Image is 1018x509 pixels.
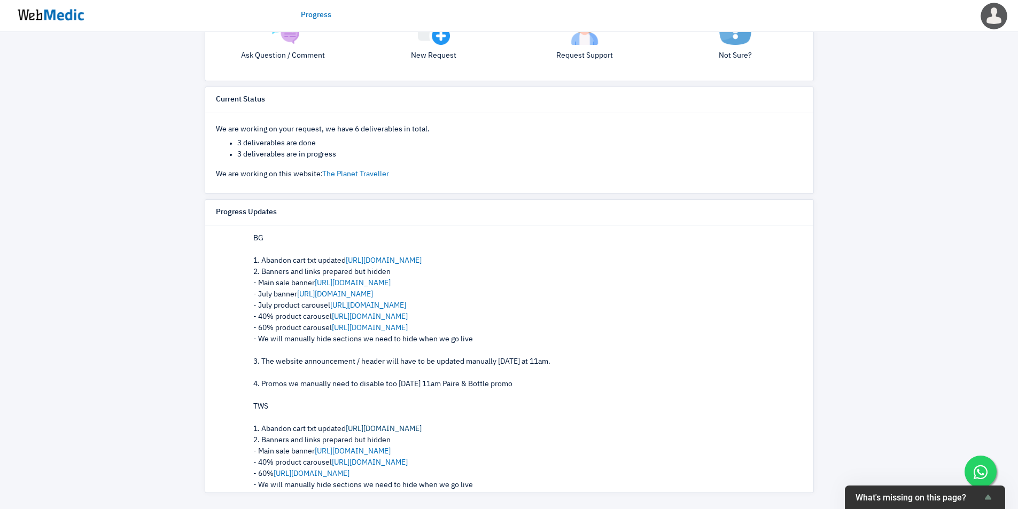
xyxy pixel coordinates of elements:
[330,302,406,309] a: [URL][DOMAIN_NAME]
[346,257,422,264] a: [URL][DOMAIN_NAME]
[216,50,351,61] p: Ask Question / Comment
[332,313,408,320] a: [URL][DOMAIN_NAME]
[346,425,422,433] a: [URL][DOMAIN_NAME]
[237,149,803,160] li: 3 deliverables are in progress
[332,324,408,332] a: [URL][DOMAIN_NAME]
[332,459,408,466] a: [URL][DOMAIN_NAME]
[856,491,994,504] button: Show survey - What's missing on this page?
[216,124,803,135] p: We are working on your request, we have 6 deliverables in total.
[297,291,373,298] a: [URL][DOMAIN_NAME]
[274,470,349,477] a: [URL][DOMAIN_NAME]
[237,138,803,149] li: 3 deliverables are done
[367,50,501,61] p: New Request
[301,10,331,21] a: Progress
[322,170,389,178] a: The Planet Traveller
[668,50,803,61] p: Not Sure?
[315,279,391,287] a: [URL][DOMAIN_NAME]
[517,50,652,61] p: Request Support
[216,208,277,217] h6: Progress Updates
[856,492,982,503] span: What's missing on this page?
[216,169,803,180] p: We are working on this website:
[216,95,265,105] h6: Current Status
[315,448,391,455] a: [URL][DOMAIN_NAME]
